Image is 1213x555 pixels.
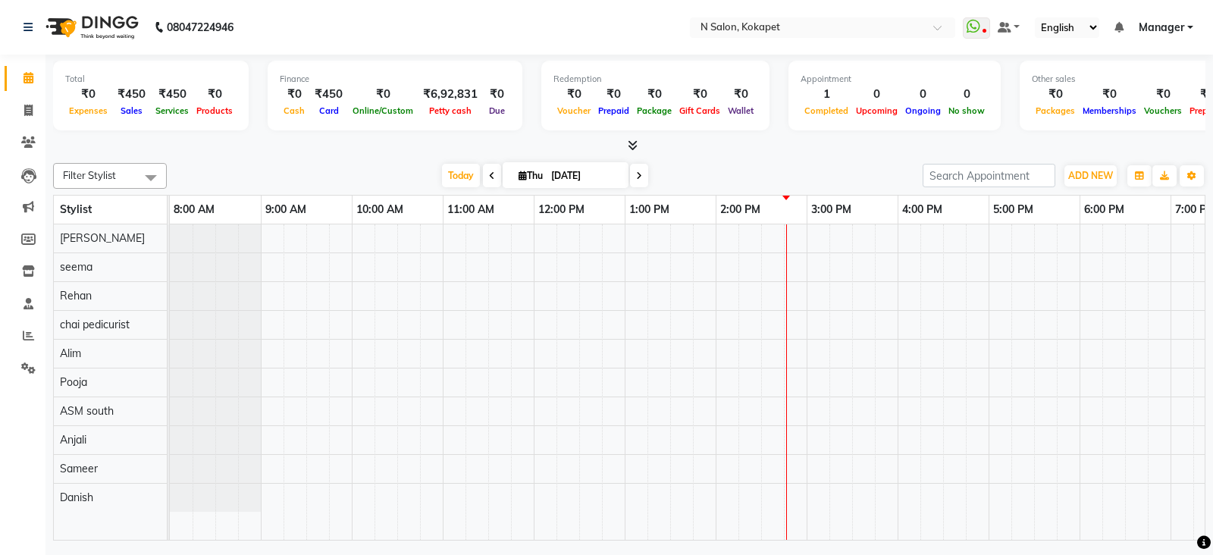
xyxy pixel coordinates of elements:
div: ₹0 [484,86,510,103]
span: No show [945,105,989,116]
a: 3:00 PM [807,199,855,221]
span: Products [193,105,237,116]
div: ₹0 [1140,86,1186,103]
span: Pooja [60,375,87,389]
span: seema [60,260,92,274]
span: Due [485,105,509,116]
span: Cash [280,105,309,116]
a: 1:00 PM [625,199,673,221]
div: 0 [901,86,945,103]
a: 8:00 AM [170,199,218,221]
span: Petty cash [425,105,475,116]
span: Wallet [724,105,757,116]
a: 5:00 PM [989,199,1037,221]
div: ₹450 [309,86,349,103]
a: 9:00 AM [262,199,310,221]
span: ASM south [60,404,114,418]
span: Stylist [60,202,92,216]
span: Vouchers [1140,105,1186,116]
div: 1 [801,86,852,103]
span: Online/Custom [349,105,417,116]
div: ₹0 [193,86,237,103]
span: Today [442,164,480,187]
input: 2025-09-04 [547,165,622,187]
span: Sameer [60,462,98,475]
div: ₹0 [349,86,417,103]
button: ADD NEW [1064,165,1117,187]
span: Alim [60,346,81,360]
span: Sales [117,105,146,116]
div: ₹0 [65,86,111,103]
span: Card [315,105,343,116]
span: Filter Stylist [63,169,116,181]
span: Thu [515,170,547,181]
div: ₹0 [280,86,309,103]
span: Packages [1032,105,1079,116]
div: ₹0 [675,86,724,103]
a: 10:00 AM [353,199,407,221]
div: ₹0 [1032,86,1079,103]
div: ₹6,92,831 [417,86,484,103]
div: Redemption [553,73,757,86]
span: Memberships [1079,105,1140,116]
img: logo [39,6,143,49]
a: 11:00 AM [444,199,498,221]
div: 0 [945,86,989,103]
span: ADD NEW [1068,170,1113,181]
input: Search Appointment [923,164,1055,187]
a: 6:00 PM [1080,199,1128,221]
b: 08047224946 [167,6,234,49]
span: Anjali [60,433,86,447]
div: Total [65,73,237,86]
span: Rehan [60,289,92,303]
span: [PERSON_NAME] [60,231,145,245]
span: Completed [801,105,852,116]
span: Services [152,105,193,116]
span: Gift Cards [675,105,724,116]
span: Package [633,105,675,116]
div: ₹450 [111,86,152,103]
span: Ongoing [901,105,945,116]
span: Danish [60,491,93,504]
a: 4:00 PM [898,199,946,221]
span: Voucher [553,105,594,116]
div: ₹0 [553,86,594,103]
span: Manager [1139,20,1184,36]
div: 0 [852,86,901,103]
div: Finance [280,73,510,86]
span: Upcoming [852,105,901,116]
div: Appointment [801,73,989,86]
span: chai pedicurist [60,318,130,331]
div: ₹0 [1079,86,1140,103]
div: ₹450 [152,86,193,103]
div: ₹0 [724,86,757,103]
a: 12:00 PM [534,199,588,221]
a: 2:00 PM [716,199,764,221]
span: Prepaid [594,105,633,116]
div: ₹0 [633,86,675,103]
span: Expenses [65,105,111,116]
div: ₹0 [594,86,633,103]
